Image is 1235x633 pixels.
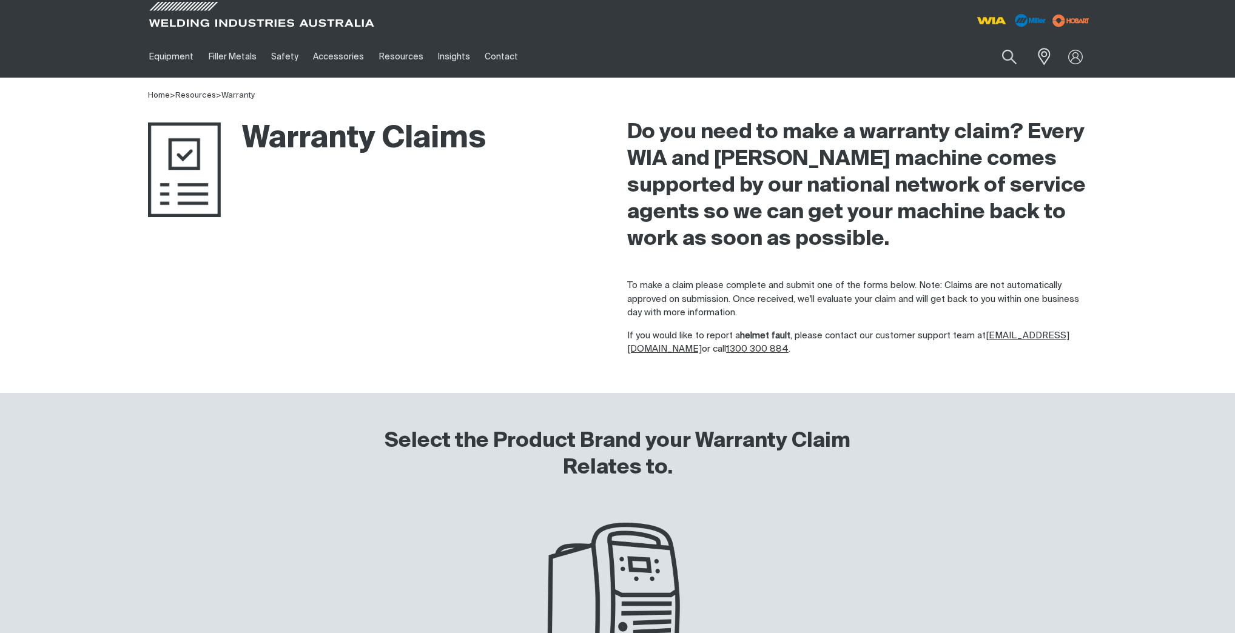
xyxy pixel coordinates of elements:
a: Filler Metals [201,36,263,78]
h1: Warranty Claims [148,119,486,159]
a: 1300 300 884 [726,344,789,353]
strong: helmet fault [740,331,790,340]
input: Product name or item number... [974,42,1030,71]
a: Accessories [306,36,371,78]
a: Equipment [142,36,201,78]
a: Resources [372,36,431,78]
a: Contact [477,36,525,78]
a: Safety [264,36,306,78]
h2: Select the Product Brand your Warranty Claim Relates to. [366,428,869,481]
a: Insights [431,36,477,78]
h2: Do you need to make a warranty claim? Every WIA and [PERSON_NAME] machine comes supported by our ... [627,119,1087,253]
img: miller [1049,12,1093,30]
span: > [170,92,175,99]
nav: Main [142,36,855,78]
a: Resources [175,92,216,99]
button: Search products [989,42,1030,71]
span: > [175,92,221,99]
p: To make a claim please complete and submit one of the forms below. Note: Claims are not automatic... [627,279,1087,320]
a: Home [148,92,170,99]
a: Warranty [221,92,255,99]
div: If you would like to report a , please contact our customer support team at or call . [627,279,1087,357]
